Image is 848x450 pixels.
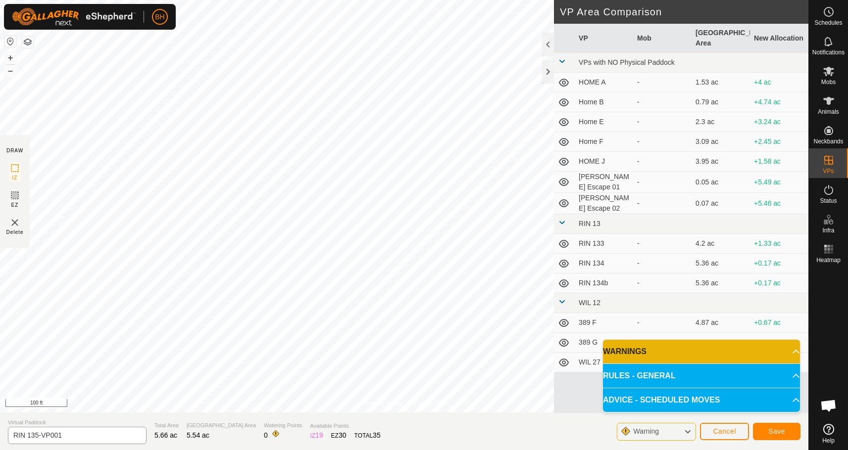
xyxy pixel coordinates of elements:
[637,337,688,348] div: 389 Esc
[813,138,843,144] span: Neckbands
[315,431,323,439] span: 19
[692,333,750,353] td: 4.87 ac
[4,52,16,64] button: +
[603,370,676,382] span: RULES - GENERAL
[816,257,841,263] span: Heatmap
[575,353,633,372] td: WIL 27
[692,172,750,193] td: 0.05 ac
[373,431,381,439] span: 35
[692,234,750,254] td: 4.2 ac
[603,346,647,358] span: WARNINGS
[187,421,256,430] span: [GEOGRAPHIC_DATA] Area
[575,254,633,273] td: RIN 134
[575,333,633,353] td: 389 G
[575,172,633,193] td: [PERSON_NAME] Escape 01
[692,24,750,53] th: [GEOGRAPHIC_DATA] Area
[692,112,750,132] td: 2.3 ac
[633,24,692,53] th: Mob
[692,254,750,273] td: 5.36 ac
[692,313,750,333] td: 4.87 ac
[575,112,633,132] td: Home E
[750,333,808,353] td: +0.67 ac
[637,177,688,187] div: -
[823,168,834,174] span: VPs
[4,36,16,47] button: Reset Map
[750,24,808,53] th: New Allocation
[692,273,750,293] td: 5.36 ac
[750,132,808,152] td: +2.45 ac
[637,77,688,88] div: -
[750,234,808,254] td: +1.33 ac
[310,430,323,441] div: IZ
[637,97,688,107] div: -
[4,65,16,77] button: –
[310,422,380,430] span: Available Points
[812,49,845,55] span: Notifications
[821,79,836,85] span: Mobs
[264,421,302,430] span: Watering Points
[9,217,21,228] img: VP
[22,36,34,48] button: Map Layers
[633,427,659,435] span: Warning
[750,152,808,172] td: +1.58 ac
[822,227,834,233] span: Infra
[637,238,688,249] div: -
[750,273,808,293] td: +0.17 ac
[750,73,808,92] td: +4 ac
[814,391,844,420] div: Open chat
[575,273,633,293] td: RIN 134b
[750,112,808,132] td: +3.24 ac
[575,73,633,92] td: HOME A
[637,198,688,209] div: -
[637,278,688,288] div: -
[264,431,268,439] span: 0
[692,193,750,214] td: 0.07 ac
[820,198,837,204] span: Status
[6,147,23,154] div: DRAW
[750,92,808,112] td: +4.74 ac
[575,234,633,254] td: RIN 133
[579,58,675,66] span: VPs with NO Physical Paddock
[331,430,347,441] div: EZ
[818,109,839,115] span: Animals
[11,201,19,209] span: EZ
[8,418,147,427] span: Virtual Paddock
[637,156,688,167] div: -
[155,12,164,22] span: BH
[637,136,688,147] div: -
[637,258,688,269] div: -
[560,6,808,18] h2: VP Area Comparison
[575,193,633,214] td: [PERSON_NAME] Escape 02
[575,24,633,53] th: VP
[750,172,808,193] td: +5.49 ac
[603,388,800,412] p-accordion-header: ADVICE - SCHEDULED MOVES
[692,92,750,112] td: 0.79 ac
[579,220,600,227] span: RIN 13
[12,8,136,26] img: Gallagher Logo
[750,193,808,214] td: +5.46 ac
[6,228,24,236] span: Delete
[579,299,600,307] span: WIL 12
[575,92,633,112] td: Home B
[822,438,835,444] span: Help
[750,313,808,333] td: +0.67 ac
[354,430,381,441] div: TOTAL
[154,421,179,430] span: Total Area
[637,317,688,328] div: -
[339,431,347,439] span: 30
[575,132,633,152] td: Home F
[603,364,800,388] p-accordion-header: RULES - GENERAL
[154,431,177,439] span: 5.66 ac
[700,423,749,440] button: Cancel
[603,340,800,363] p-accordion-header: WARNINGS
[187,431,209,439] span: 5.54 ac
[692,73,750,92] td: 1.53 ac
[809,420,848,448] a: Help
[575,313,633,333] td: 389 F
[12,174,18,181] span: IZ
[692,132,750,152] td: 3.09 ac
[692,152,750,172] td: 3.95 ac
[414,400,443,408] a: Contact Us
[575,152,633,172] td: HOME J
[753,423,800,440] button: Save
